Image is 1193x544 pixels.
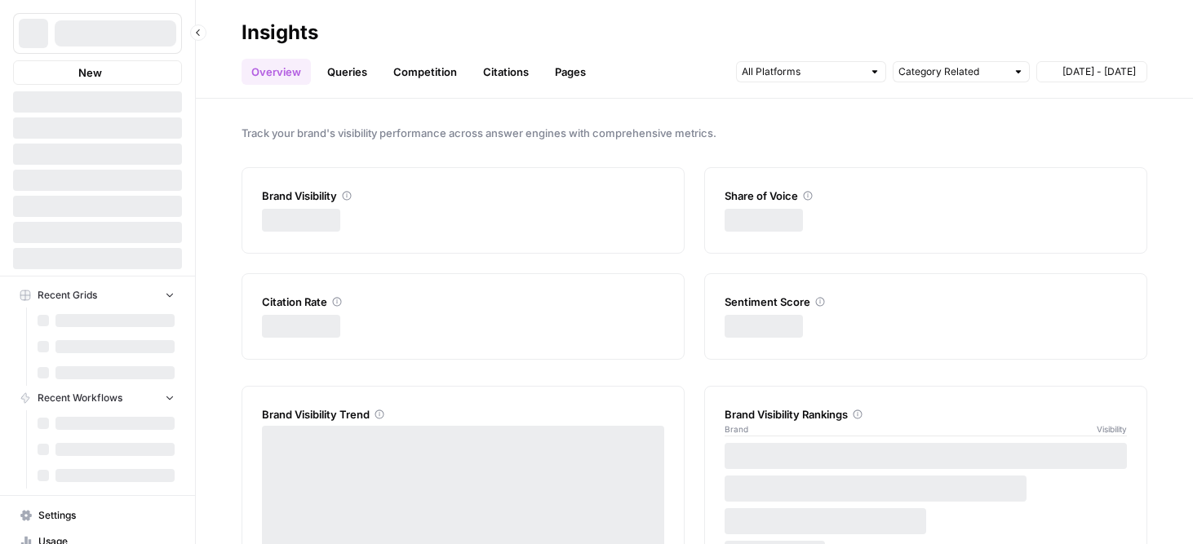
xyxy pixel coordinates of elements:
[13,60,182,85] button: New
[38,508,175,523] span: Settings
[742,64,863,80] input: All Platforms
[242,20,318,46] div: Insights
[898,64,1006,80] input: Category Related
[242,125,1147,141] span: Track your brand's visibility performance across answer engines with comprehensive metrics.
[38,391,122,405] span: Recent Workflows
[262,188,664,204] div: Brand Visibility
[725,406,1127,422] div: Brand Visibility Rankings
[38,288,97,303] span: Recent Grids
[384,59,467,85] a: Competition
[545,59,596,85] a: Pages
[725,422,748,436] span: Brand
[262,294,664,310] div: Citation Rate
[13,502,182,529] a: Settings
[242,59,311,85] a: Overview
[1097,422,1127,436] span: Visibility
[78,64,102,81] span: New
[473,59,539,85] a: Citations
[13,386,182,410] button: Recent Workflows
[13,283,182,307] button: Recent Grids
[317,59,377,85] a: Queries
[262,406,664,422] div: Brand Visibility Trend
[1062,64,1136,79] span: [DATE] - [DATE]
[725,294,1127,310] div: Sentiment Score
[725,188,1127,204] div: Share of Voice
[1036,61,1147,82] button: [DATE] - [DATE]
